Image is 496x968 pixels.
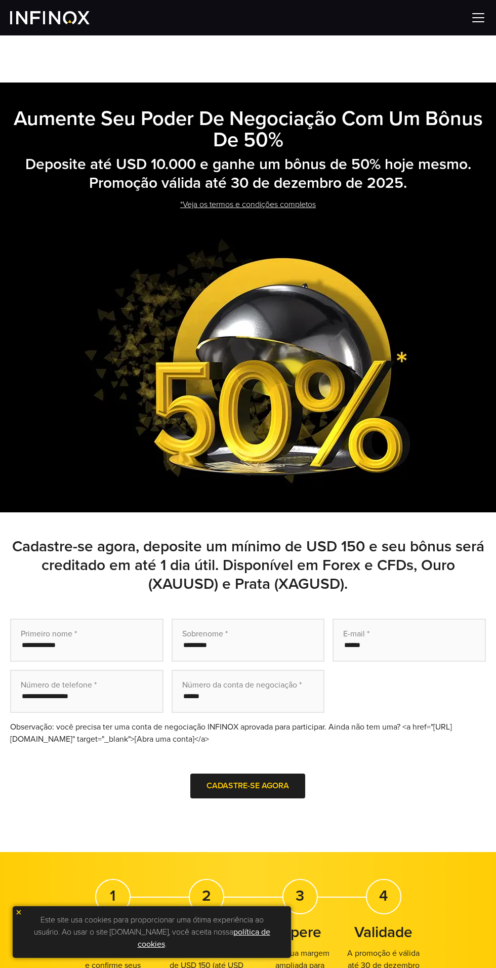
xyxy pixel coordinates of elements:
a: *Veja os termos e condições completos [179,192,317,217]
strong: 4 [379,886,388,905]
div: Observação: você precisa ter uma conta de negociação INFINOX aprovada para participar. Ainda não ... [10,721,486,745]
strong: 2 [202,886,211,905]
strong: 3 [296,886,304,905]
strong: Aumente seu poder de negociação com um bônus de 50% [14,106,483,152]
strong: 1 [110,886,115,905]
img: yellow close icon [15,909,22,916]
h2: Deposite até USD 10.000 e ganhe um bônus de 50% hoje mesmo. Promoção válida até 30 de dezembro de... [10,155,486,192]
h2: Cadastre-se agora, deposite um mínimo de USD 150 e seu bônus será creditado em até 1 dia útil. Di... [10,538,486,593]
p: Este site usa cookies para proporcionar uma ótima experiência ao usuário. Ao usar o site [DOMAIN_... [18,911,286,953]
span: Cadastre-se agora [206,781,289,791]
strong: Validade [354,923,412,942]
button: Cadastre-se agora [190,774,305,798]
strong: Opere [279,923,321,942]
